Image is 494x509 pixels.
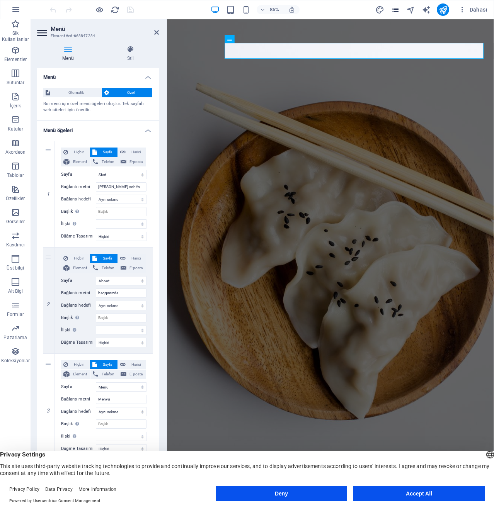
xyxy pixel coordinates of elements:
span: Dahası [458,6,487,14]
p: Alt Bigi [8,288,23,294]
button: Dahası [455,3,491,16]
label: Bağlantı metni [61,288,96,298]
span: Telefon [101,370,115,379]
label: Bağlantı hedefi [61,301,96,310]
label: Bağlantı metni [61,182,96,192]
label: Bağlantı hedefi [61,407,96,416]
h4: Menü [37,68,159,82]
span: Telefon [101,263,115,273]
button: Sayfa [90,148,118,157]
button: Telefon [90,263,118,273]
span: Element [72,157,88,166]
label: Bağlantı hedefi [61,195,96,204]
button: Özel [102,88,152,97]
div: Bu menü için özel menü öğeleri oluştur. Tek sayfalı web siteleri için önerilir. [43,101,153,114]
p: Tablolar [7,172,24,178]
button: E-posta [118,263,146,273]
label: İlişki [61,219,96,229]
button: Harici [118,360,146,369]
i: Yeniden boyutlandırmada yakınlaştırma düzeyini seçilen cihaza uyacak şekilde otomatik olarak ayarla. [288,6,295,13]
input: Başlık [96,207,146,216]
span: E-posta [129,157,144,166]
span: Telefon [101,157,115,166]
input: Başlık [96,419,146,429]
button: Element [61,157,90,166]
p: Pazarlama [3,334,27,341]
span: Sayfa [99,148,115,157]
p: Üst bilgi [7,265,24,271]
label: Başlık [61,207,96,216]
button: text_generator [421,5,431,14]
h4: Menü öğeleri [37,121,159,135]
label: İlişki [61,326,96,335]
button: Harici [118,148,146,157]
span: E-posta [129,370,144,379]
p: Koleksiyonlar [1,358,30,364]
label: Sayfa [61,382,96,392]
button: design [375,5,384,14]
p: Görseller [6,219,25,225]
button: pages [390,5,400,14]
span: Özel [111,88,150,97]
label: Sayfa [61,276,96,285]
p: Elementler [4,56,27,63]
label: Bağlantı metni [61,395,96,404]
button: Harici [118,254,146,263]
p: Kutular [8,126,24,132]
button: Element [61,263,90,273]
label: İlişki [61,432,96,441]
em: 1 [43,191,54,197]
button: Otomatik [43,88,102,97]
button: E-posta [118,370,146,379]
label: Düğme Tasarımı [61,444,96,453]
button: Telefon [90,370,118,379]
input: Bağlantı metni... [96,182,146,192]
span: Harici [128,360,144,369]
h4: Menü [37,46,102,62]
span: Hiçbiri [70,148,87,157]
button: navigator [406,5,415,14]
button: E-posta [118,157,146,166]
p: Formlar [7,311,24,317]
span: E-posta [129,263,144,273]
em: 3 [43,407,54,414]
button: Ön izleme modundan çıkıp düzenlemeye devam etmek için buraya tıklayın [95,5,104,14]
span: Element [72,370,88,379]
button: Hiçbiri [61,360,90,369]
span: Harici [128,254,144,263]
span: Element [72,263,88,273]
p: Sütunlar [7,80,25,86]
button: Telefon [90,157,118,166]
span: Hiçbiri [70,254,87,263]
label: Düğme Tasarımı [61,232,96,241]
h6: 85% [268,5,281,14]
h4: Stil [102,46,159,62]
button: reload [110,5,119,14]
button: publish [437,3,449,16]
span: Sayfa [99,360,115,369]
h2: Menü [51,25,159,32]
button: Hiçbiri [61,254,90,263]
span: Harici [128,148,144,157]
p: Özellikler [6,195,25,202]
span: Sayfa [99,254,115,263]
p: İçerik [10,103,21,109]
button: Element [61,370,90,379]
input: Başlık [96,313,146,322]
p: Kaydırıcı [6,242,25,248]
em: 2 [43,301,54,307]
span: Hiçbiri [70,360,87,369]
h3: Element #ed-668847284 [51,32,143,39]
label: Düğme Tasarımı [61,338,96,347]
button: Sayfa [90,360,118,369]
i: Tasarım (Ctrl+Alt+Y) [375,5,384,14]
label: Sayfa [61,170,96,179]
label: Başlık [61,313,96,322]
input: Bağlantı metni... [96,288,146,298]
button: 85% [257,5,284,14]
label: Başlık [61,419,96,429]
i: Sayfayı yeniden yükleyin [111,5,119,14]
button: Sayfa [90,254,118,263]
input: Bağlantı metni... [96,395,146,404]
button: Hiçbiri [61,148,90,157]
